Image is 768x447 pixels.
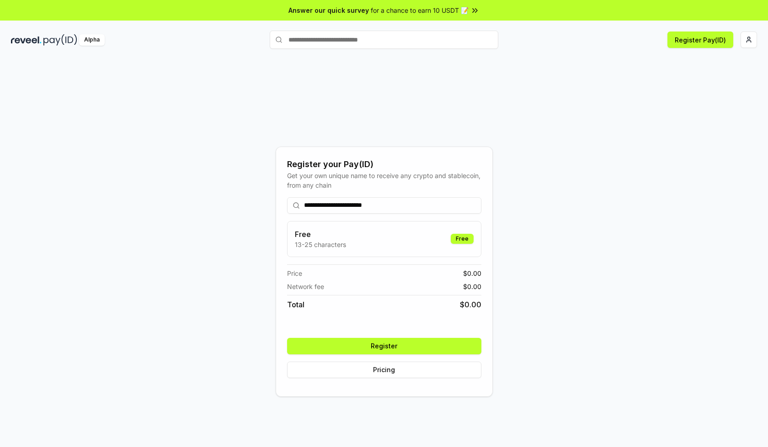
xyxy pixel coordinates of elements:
span: Total [287,299,304,310]
div: Register your Pay(ID) [287,158,481,171]
p: 13-25 characters [295,240,346,249]
div: Alpha [79,34,105,46]
h3: Free [295,229,346,240]
img: reveel_dark [11,34,42,46]
span: $ 0.00 [463,282,481,291]
img: pay_id [43,34,77,46]
span: Network fee [287,282,324,291]
span: $ 0.00 [460,299,481,310]
div: Free [451,234,474,244]
button: Register Pay(ID) [667,32,733,48]
span: Answer our quick survey [288,5,369,15]
span: $ 0.00 [463,268,481,278]
span: Price [287,268,302,278]
span: for a chance to earn 10 USDT 📝 [371,5,469,15]
div: Get your own unique name to receive any crypto and stablecoin, from any chain [287,171,481,190]
button: Register [287,338,481,354]
button: Pricing [287,362,481,378]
